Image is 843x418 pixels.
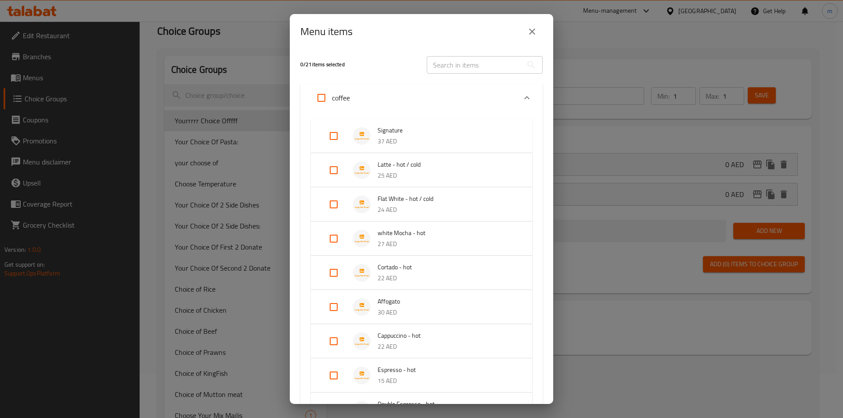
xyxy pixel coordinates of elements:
[427,56,522,74] input: Search in items
[378,204,515,215] p: 24 AED
[311,358,532,393] div: Expand
[378,296,515,307] span: Affogato
[378,125,515,136] span: Signature
[522,21,543,42] button: close
[378,307,515,318] p: 30 AED
[378,364,515,375] span: Espresso - hot
[353,161,371,179] img: Latte - hot / cold
[353,298,371,316] img: Affogato
[353,127,371,145] img: Signature
[378,170,515,181] p: 25 AED
[353,196,371,213] img: Flat White - hot / cold
[378,193,515,204] span: Flat White - hot / cold
[353,367,371,384] img: Espresso - hot
[311,290,532,324] div: Expand
[378,228,515,239] span: white Mocha - hot
[378,159,515,170] span: Latte - hot / cold
[311,153,532,187] div: Expand
[378,262,515,273] span: Cortado - hot
[311,119,532,153] div: Expand
[353,230,371,247] img: white Mocha - hot
[311,222,532,256] div: Expand
[353,264,371,282] img: Cortado - hot
[353,332,371,350] img: Cappuccino - hot
[378,273,515,284] p: 22 AED
[378,341,515,352] p: 22 AED
[378,375,515,386] p: 15 AED
[300,25,353,39] h2: Menu items
[378,239,515,250] p: 27 AED
[378,330,515,341] span: Cappuccino - hot
[378,399,515,410] span: Double Espresso - hot
[300,61,416,68] h5: 0 / 21 items selected
[378,136,515,147] p: 37 AED
[300,84,543,112] div: Expand
[311,187,532,222] div: Expand
[311,256,532,290] div: Expand
[311,324,532,358] div: Expand
[332,93,350,103] p: coffee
